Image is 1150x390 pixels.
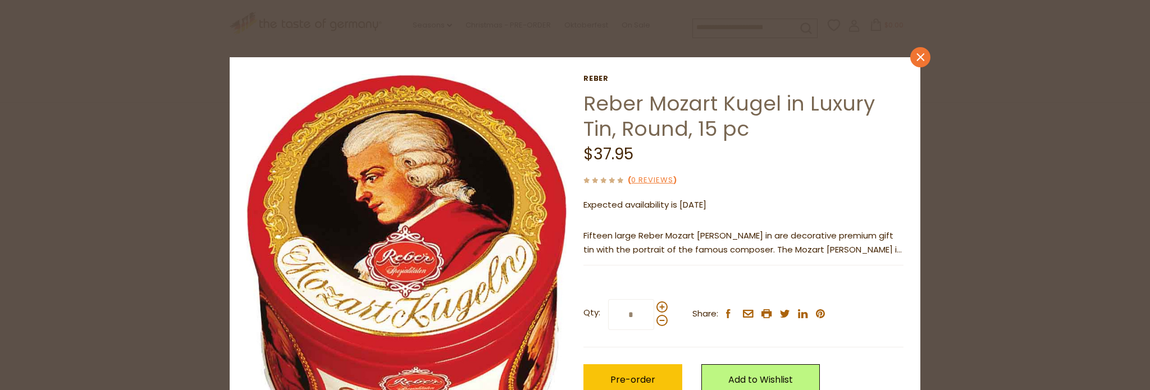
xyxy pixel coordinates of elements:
[583,143,633,165] span: $37.95
[583,89,875,143] a: Reber Mozart Kugel in Luxury Tin, Round, 15 pc
[583,306,600,320] strong: Qty:
[608,299,654,330] input: Qty:
[610,373,655,386] span: Pre-order
[628,175,677,185] span: ( )
[692,307,718,321] span: Share:
[583,198,903,212] p: Expected availability is [DATE]
[583,229,903,257] p: Fifteen large Reber Mozart [PERSON_NAME] in are decorative premium gift tin with the portrait of ...
[583,74,903,83] a: Reber
[631,175,673,186] a: 0 Reviews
